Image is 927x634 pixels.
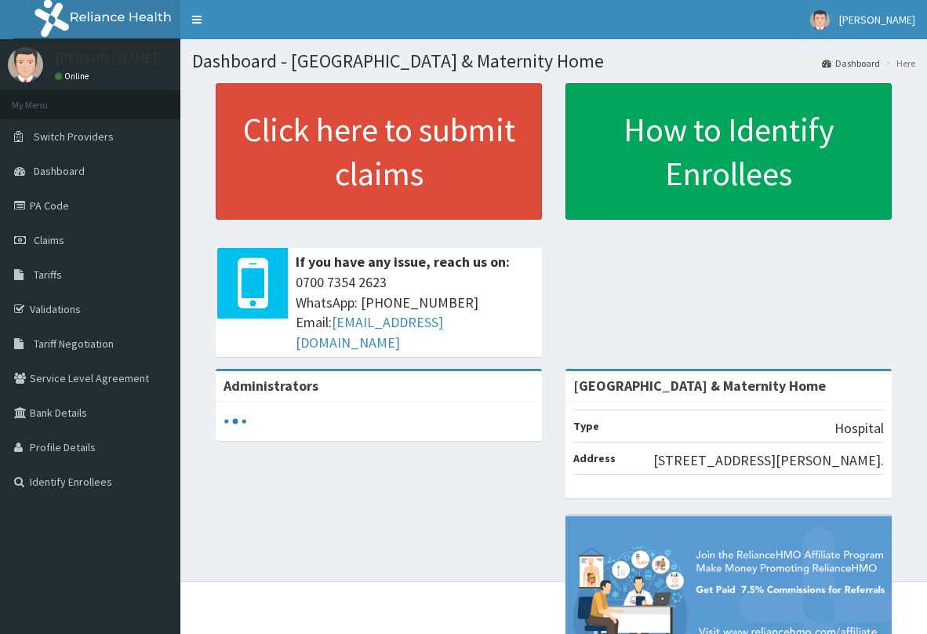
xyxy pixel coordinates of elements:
b: Administrators [224,377,318,395]
li: Here [882,56,915,70]
a: Online [55,71,93,82]
a: Dashboard [822,56,880,70]
span: Tariffs [34,268,62,282]
a: Click here to submit claims [216,83,542,220]
strong: [GEOGRAPHIC_DATA] & Maternity Home [573,377,826,395]
a: [EMAIL_ADDRESS][DOMAIN_NAME] [296,313,443,352]
span: [PERSON_NAME] [839,13,915,27]
b: If you have any issue, reach us on: [296,253,510,271]
svg: audio-loading [224,410,247,433]
b: Type [573,419,599,433]
span: 0700 7354 2623 WhatsApp: [PHONE_NUMBER] Email: [296,272,534,353]
h1: Dashboard - [GEOGRAPHIC_DATA] & Maternity Home [192,51,915,71]
p: [PERSON_NAME] [55,51,158,65]
a: How to Identify Enrollees [565,83,892,220]
span: Dashboard [34,164,85,178]
b: Address [573,451,616,465]
p: [STREET_ADDRESS][PERSON_NAME]. [653,450,884,471]
span: Tariff Negotiation [34,337,114,351]
span: Claims [34,233,64,247]
span: Switch Providers [34,129,114,144]
p: Hospital [834,418,884,439]
img: User Image [8,47,43,82]
img: User Image [810,10,830,30]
